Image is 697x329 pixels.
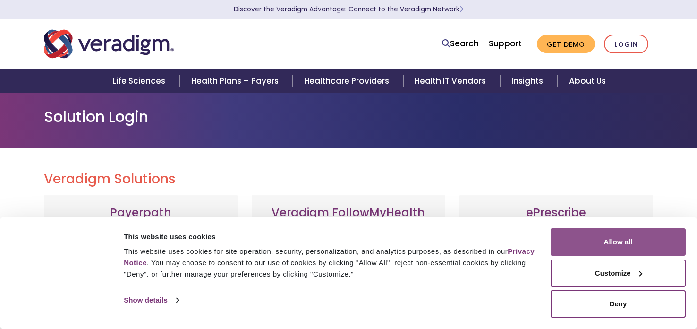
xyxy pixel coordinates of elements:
a: Life Sciences [101,69,179,93]
a: Healthcare Providers [293,69,403,93]
span: Learn More [459,5,464,14]
div: This website uses cookies for site operation, security, personalization, and analytics purposes, ... [124,246,540,280]
a: Health IT Vendors [403,69,500,93]
a: Support [489,38,522,49]
h2: Veradigm Solutions [44,171,653,187]
button: Customize [551,260,686,287]
a: Discover the Veradigm Advantage: Connect to the Veradigm NetworkLearn More [234,5,464,14]
a: Insights [500,69,557,93]
div: This website uses cookies [124,231,540,242]
a: About Us [558,69,617,93]
a: Search [442,37,479,50]
a: Get Demo [537,35,595,53]
img: Veradigm logo [44,28,174,60]
button: Allow all [551,228,686,256]
h1: Solution Login [44,108,653,126]
button: Deny [551,290,686,318]
h3: ePrescribe [469,206,644,220]
a: Health Plans + Payers [180,69,293,93]
h3: Payerpath [53,206,228,220]
a: Login [604,35,648,54]
a: Show details [124,293,178,307]
h3: Veradigm FollowMyHealth [261,206,436,220]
